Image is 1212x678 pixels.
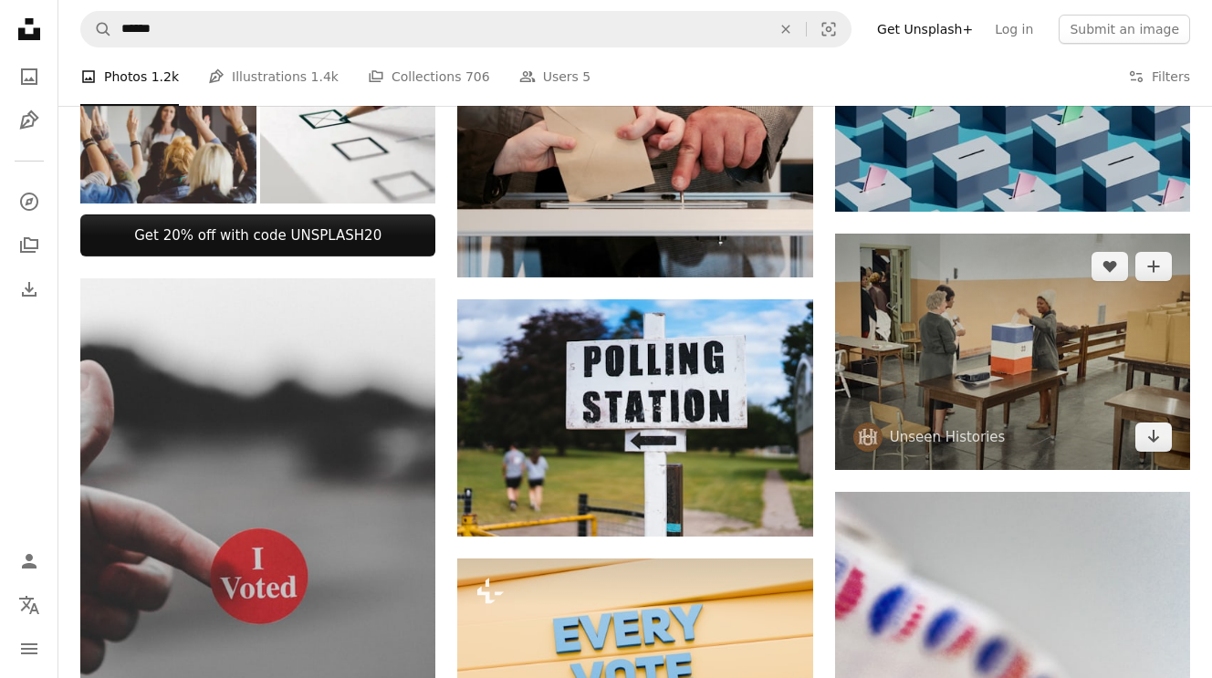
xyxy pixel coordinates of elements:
a: Get Unsplash+ [866,15,984,44]
a: Download History [11,271,47,308]
a: Collections [11,227,47,264]
button: Language [11,587,47,623]
button: Clear [766,12,806,47]
button: Add to Collection [1135,252,1172,281]
a: Explore [11,183,47,220]
a: person standing near table [457,150,812,166]
a: Log in / Sign up [11,543,47,579]
button: Filters [1128,47,1190,106]
img: person standing near table [457,40,812,276]
span: 1.4k [311,67,339,87]
button: Like [1092,252,1128,281]
a: Photos [11,58,47,95]
a: Illustrations 1.4k [208,47,339,106]
img: A pole with a sign that says polling station [457,299,812,537]
img: Vote [260,27,436,203]
a: Get 20% off with code UNSPLASH20 [80,214,435,256]
a: Collections 706 [368,47,490,106]
a: a group of cubes with a green square in the middle [835,103,1190,120]
a: Illustrations [11,102,47,139]
button: Visual search [807,12,851,47]
a: Users 5 [519,47,591,106]
a: A pole with a sign that says polling station [457,409,812,425]
button: Menu [11,631,47,667]
button: Search Unsplash [81,12,112,47]
span: 706 [465,67,490,87]
button: Submit an image [1059,15,1190,44]
a: A young African American woman casting her ballot in 1964 [835,343,1190,360]
form: Find visuals sitewide [80,11,852,47]
img: A young African American woman casting her ballot in 1964 [835,234,1190,470]
img: a group of cubes with a green square in the middle [835,12,1190,212]
a: a hand holding a red button that says i vote [80,537,435,553]
a: Home — Unsplash [11,11,47,51]
a: Download [1135,422,1172,452]
img: Go to Unseen Histories's profile [853,422,883,452]
img: Student voting on seminar, raising hands [80,27,256,203]
span: 5 [582,67,590,87]
a: Unseen Histories [890,428,1006,446]
a: Log in [984,15,1044,44]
